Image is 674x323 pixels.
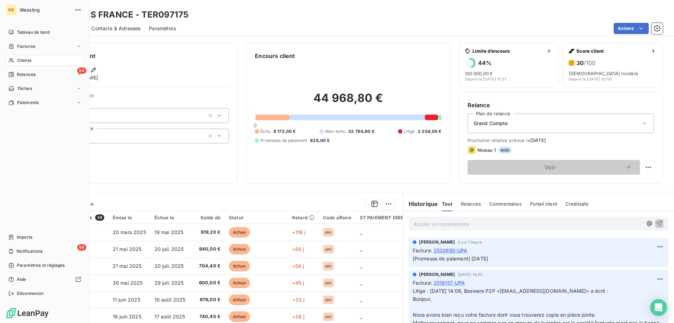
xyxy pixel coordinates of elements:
[360,263,362,269] span: _
[17,71,35,78] span: Relances
[17,57,31,64] span: Clients
[418,128,442,135] span: 3 204,00 €
[465,77,507,81] span: Depuis le [DATE] 15:27
[569,71,638,76] span: [DEMOGRAPHIC_DATA] modéré
[16,248,42,254] span: Notifications
[6,4,17,15] div: WE
[17,276,26,283] span: Aide
[17,85,32,92] span: Tâches
[434,279,465,286] span: 2519157-UPA
[325,230,332,234] span: skh
[478,59,491,66] h6: 44 %
[323,215,351,220] div: Code affaire
[229,278,250,288] span: échue
[42,52,229,60] h6: Informations client
[62,8,189,21] h3: TEREOS FRANCE - TER097175
[614,23,649,34] button: Actions
[576,59,595,66] h6: 30
[325,247,332,251] span: skh
[6,308,49,319] img: Logo LeanPay
[255,52,295,60] h6: Encours client
[91,25,140,32] span: Contacts & Adresses
[465,71,493,76] span: 100 000,00 €
[459,43,559,88] button: Limite d’encours44%100 000,00 €Depuis le [DATE] 15:27
[650,299,667,316] div: Open Intercom Messenger
[458,272,483,277] span: [DATE] 14:55
[195,215,221,220] div: Solde dû
[57,93,229,103] span: Propriétés Client
[413,279,432,286] span: Facture :
[292,263,304,269] span: +54 j
[154,246,184,252] span: 20 juil. 2025
[113,263,142,269] span: 21 mai 2025
[461,201,481,207] span: Relances
[113,297,140,303] span: 11 juin 2025
[17,234,32,240] span: Imports
[292,314,304,319] span: +26 j
[113,246,142,252] span: 21 mai 2025
[569,77,612,81] span: Depuis le [DATE] 02:00
[20,7,70,13] span: Wessling
[95,214,104,221] span: 39
[292,280,304,286] span: +45 j
[489,201,522,207] span: Commentaires
[325,315,332,319] span: skh
[17,29,49,35] span: Tableau de bord
[149,25,176,32] span: Paramètres
[292,229,305,235] span: +116 j
[584,59,595,66] span: /100
[325,128,345,135] span: Non-échu
[195,296,221,303] span: 876,00 €
[360,229,362,235] span: _
[195,246,221,253] span: 840,00 €
[260,128,271,135] span: Échu
[229,311,250,322] span: échue
[154,314,185,319] span: 17 août 2025
[458,240,482,244] span: il y a 1 heure
[419,271,455,278] span: [PERSON_NAME]
[229,261,250,271] span: échue
[154,280,184,286] span: 29 juil. 2025
[195,279,221,286] span: 600,00 €
[477,147,496,153] span: Niveau 1
[113,215,146,220] div: Émise le
[404,128,415,135] span: Litige
[413,247,432,254] span: Facture :
[563,43,663,88] button: Score client30/100[DEMOGRAPHIC_DATA] modéréDepuis le [DATE] 02:00
[348,128,375,135] span: 32 764,80 €
[113,314,141,319] span: 18 juin 2025
[530,137,546,143] span: [DATE]
[113,280,143,286] span: 30 mai 2025
[325,264,332,268] span: skh
[229,227,250,238] span: échue
[229,295,250,305] span: échue
[17,290,44,297] span: Déconnexion
[254,123,257,128] span: 0
[325,298,332,302] span: skh
[360,246,362,252] span: _
[17,99,39,106] span: Paiements
[468,160,640,175] button: Voir
[403,200,438,208] h6: Historique
[434,247,468,254] span: 2520850-UPA
[77,244,86,251] span: 99
[474,120,508,127] span: Grand Compte
[17,43,35,50] span: Factures
[154,215,187,220] div: Échue le
[360,280,362,286] span: _
[17,262,65,269] span: Paramètres et réglages
[195,229,221,236] span: 619,20 €
[468,137,654,143] span: Prochaine relance prévue le
[255,91,441,112] h2: 44 968,80 €
[292,297,304,303] span: +33 j
[154,297,186,303] span: 10 août 2025
[419,239,455,245] span: [PERSON_NAME]
[498,147,512,153] span: auto
[229,244,250,254] span: échue
[325,281,332,285] span: skh
[195,313,221,320] span: 740,40 €
[6,274,84,285] a: Aide
[260,137,307,144] span: Promesse de paiement
[576,48,648,54] span: Score client
[442,201,452,207] span: Tout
